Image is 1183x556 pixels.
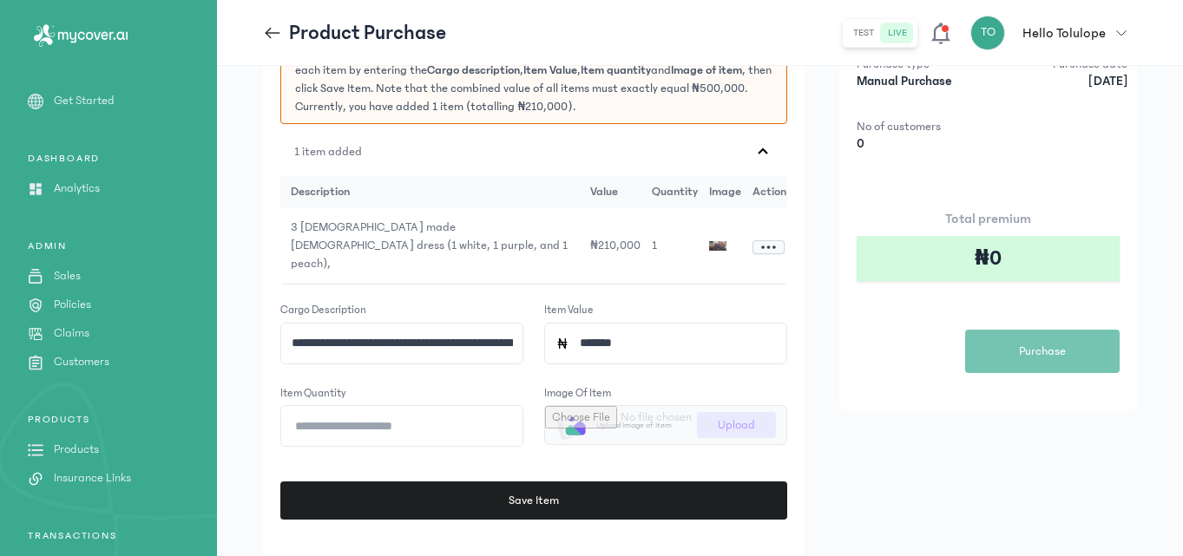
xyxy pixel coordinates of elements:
[742,176,787,208] td: Action
[294,143,362,161] p: 1 item added
[857,135,991,153] p: 0
[846,23,881,43] button: test
[857,73,991,90] p: Manual Purchase
[54,324,89,343] p: Claims
[54,180,100,198] p: Analytics
[652,239,657,252] span: 1
[280,302,366,319] label: Cargo description
[280,176,580,208] td: description
[280,481,787,520] button: Save Item
[295,43,772,116] p: Your cargo value must add up to a total of . To proceed, please add details for each item by ente...
[970,16,1137,50] button: TOHello Tolulope
[881,23,914,43] button: live
[427,63,742,77] span: , , and
[1022,23,1106,43] p: Hello Tolulope
[970,16,1005,50] div: TO
[709,241,726,252] img: image
[54,441,99,459] p: Products
[289,19,446,47] p: Product Purchase
[509,492,559,510] span: Save Item
[544,302,594,319] label: Item Value
[523,63,577,77] span: Item Value
[427,63,520,77] span: Cargo description
[54,296,91,314] p: Policies
[54,92,115,110] p: Get Started
[857,236,1120,281] div: ₦0
[544,385,611,402] label: Image of item
[965,330,1120,373] button: Purchase
[54,267,81,285] p: Sales
[590,239,641,252] span: ₦210,000
[857,118,991,135] p: No of customers
[671,63,742,77] span: Image of item
[581,63,651,77] span: Item quantity
[641,176,699,208] td: quantity
[1019,343,1066,361] span: Purchase
[280,385,346,402] label: Item quantity
[993,73,1127,90] p: [DATE]
[580,176,641,208] td: value
[699,176,742,208] td: image
[291,220,568,271] span: 3 [DEMOGRAPHIC_DATA] made [DEMOGRAPHIC_DATA] dress (1 white, 1 purple, and 1 peach),
[54,469,131,487] p: Insurance Links
[54,353,109,371] p: Customers
[857,208,1120,229] p: Total premium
